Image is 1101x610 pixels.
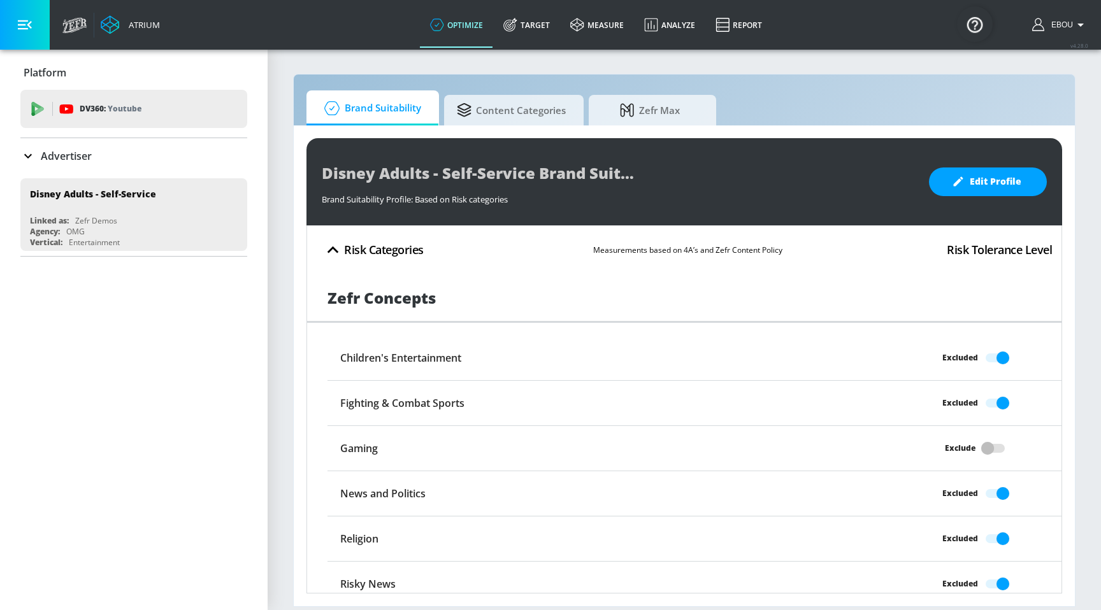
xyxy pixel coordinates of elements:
p: Platform [24,66,66,80]
h1: Zefr Concepts [327,287,436,308]
span: Zefr Max [601,95,698,125]
div: Entertainment [69,237,120,248]
span: login as: ebou.njie@zefr.com [1046,20,1073,29]
div: Brand Suitability Profile: Based on Risk categories [322,187,916,205]
div: Vertical: [30,237,62,248]
button: Edit Profile [929,167,1047,196]
h4: Risk Categories [344,241,424,259]
a: optimize [420,2,493,48]
h4: Risk Tolerance Level [947,241,1052,259]
a: Target [493,2,560,48]
div: Zefr Demos [75,215,117,226]
div: DV360: Youtube [20,90,247,128]
h6: Religion [340,532,378,546]
h6: Risky News [340,577,396,591]
button: Risk Categories [317,235,429,265]
div: Advertiser [20,138,247,174]
a: measure [560,2,634,48]
button: Open Resource Center [957,6,993,42]
p: Measurements based on 4A’s and Zefr Content Policy [593,243,782,257]
h6: News and Politics [340,486,426,500]
p: Youtube [108,102,141,115]
h6: Children's Entertainment [340,351,461,365]
div: Disney Adults - Self-ServiceLinked as:Zefr DemosAgency:OMGVertical:Entertainment [20,178,247,251]
div: Agency: [30,226,60,237]
span: Content Categories [457,95,566,125]
div: Platform [20,55,247,90]
div: OMG [66,226,85,237]
span: Brand Suitability [319,93,421,124]
a: Analyze [634,2,705,48]
h6: Fighting & Combat Sports [340,396,464,410]
a: Report [705,2,772,48]
button: Ebou [1032,17,1088,32]
div: Atrium [124,19,160,31]
div: Linked as: [30,215,69,226]
h6: Gaming [340,441,378,455]
span: Edit Profile [954,174,1021,190]
p: DV360: [80,102,141,116]
div: Disney Adults - Self-Service [30,188,156,200]
span: v 4.28.0 [1070,42,1088,49]
a: Atrium [101,15,160,34]
p: Advertiser [41,149,92,163]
